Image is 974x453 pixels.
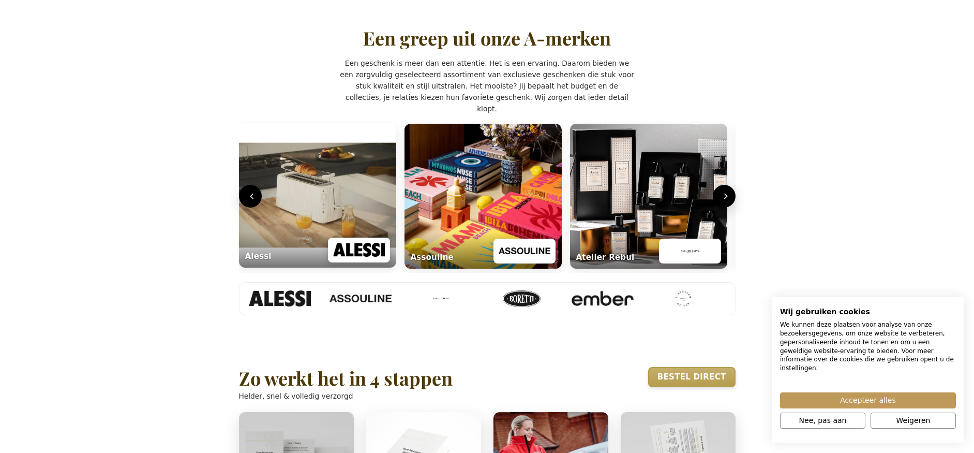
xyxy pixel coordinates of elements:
[799,415,847,426] span: Nee, pas aan
[780,392,956,408] button: Accepteer alle cookies
[245,251,272,262] div: Alessi
[648,367,736,387] a: Bestel direct
[239,282,736,315] div: Merken
[499,242,550,260] img: Assouline logo
[557,291,619,306] img: Ember
[239,368,453,389] h2: Zo werkt het in 4 stappen
[896,415,931,426] span: Weigeren
[239,390,453,402] p: Helder, snel & volledig verzorgd
[718,290,781,307] img: MM Antverpia
[239,120,736,273] section: Lifestyle carrousel
[576,252,635,264] div: Atelier Rebul
[234,1,741,341] section: Een greep uit onze A-merken
[234,290,296,307] img: Alessi
[840,395,895,406] span: Accepteer alles
[638,290,700,307] img: L'Atelier du Vin
[396,290,458,307] img: Atelier Rebul
[411,252,454,264] div: Assouline
[780,320,956,373] p: We kunnen deze plaatsen voor analyse van onze bezoekersgegevens, om onze website te verbeteren, g...
[404,124,562,269] img: Assouline lifestyle
[239,185,262,208] button: Vorige
[664,242,716,260] img: Atelier Rebul logo
[780,413,865,429] button: Pas cookie voorkeuren aan
[780,307,956,316] h2: Wij gebruiken cookies
[239,123,396,268] img: Alessi lifestyle
[570,124,727,269] img: Atelier Rebul lifestyle
[713,185,736,208] button: Volgende
[363,28,611,49] h2: Een greep uit onze A-merken
[340,57,634,114] p: Een geschenk is meer dan een attentie. Het is een ervaring. Daarom bieden we een zorgvuldig gesel...
[476,290,538,307] img: Boretti
[315,295,377,302] img: Assouline
[871,413,956,429] button: Alle cookies weigeren
[333,241,385,259] img: Alessi logo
